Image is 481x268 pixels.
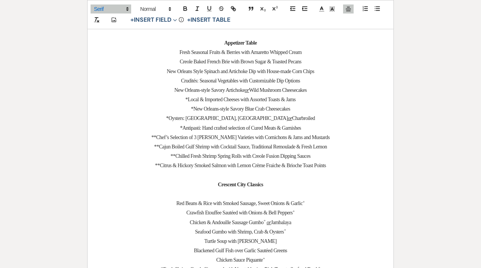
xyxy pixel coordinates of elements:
[288,115,292,121] u: or
[343,4,354,13] span: Alignment
[267,220,271,225] u: or
[204,238,277,244] span: Turtle Soup with [PERSON_NAME]
[303,200,304,204] sup: +
[263,219,265,223] sup: +
[293,209,295,213] sup: +
[245,87,249,93] u: or
[128,16,180,25] button: Insert Field
[194,248,287,253] span: Blackened Gulf Fish over Garlic Sautéed Greens
[180,125,301,131] span: *Antipasti: Hand crafted selection of Cured Meats & Garnishes
[151,135,330,140] span: **Chef’s Selection of 3 [PERSON_NAME] Varieties with Cornichons & Jams and Mustards
[174,87,245,93] span: New Orleans-style Savory Artichoke
[190,220,263,225] span: Chicken & Andouille Sausage Gumbo
[271,220,291,225] span: Jambalaya
[284,228,286,232] sup: +
[154,144,327,150] span: **Cajun Boiled Gulf Shrimp with Cocktail Sauce, Traditional Remoulade & Fresh Lemon
[179,49,301,55] span: Fresh Seasonal Fruits & Berries with Amaretto Whipped Cream
[180,59,301,64] span: Creole Baked French Brie with Brown Sugar & Toasted Pecans
[224,40,257,46] strong: Appetizer Table
[195,229,284,235] span: Seafood Gumbo with Shrimp, Crab & Oysters
[181,78,300,84] span: Crudités: Seasonal Vegetables with Customizable Dip Options
[263,256,265,261] sup: +
[191,106,290,112] span: *New Orleans-style Savory Blue Crab Cheesecakes
[166,115,288,121] span: *Oysters: [GEOGRAPHIC_DATA], [GEOGRAPHIC_DATA]
[185,16,233,25] button: +Insert Table
[316,4,327,13] span: Text Color
[218,182,263,187] strong: Crescent City Classics
[249,87,307,93] span: Wild Mushroom Cheesecakes
[327,4,337,13] span: Text Background Color
[155,163,326,168] span: **Citrus & Hickory Smoked Salmon with Lemon Crème Fraiche & Brioche Toast Points
[216,257,263,263] span: Chicken Sauce Piquante
[292,115,315,121] span: Charbroiled
[171,153,310,159] span: **Chilled Fresh Shrimp Spring Rolls with Creole Fusion Dipping Sauces
[176,201,303,206] span: Red Beans & Rice with Smoked Sausage, Sweet Onions & Garlic
[186,210,293,216] span: Crawfish Etouffee Sautéed with Onions & Bell Peppers
[130,17,134,23] span: +
[185,97,295,102] span: *Local & Imported Cheeses with Assorted Toasts & Jams
[187,17,191,23] span: +
[137,4,174,13] span: Header Formats
[167,69,314,74] span: New Orleans Style Spinach and Artichoke Dip with House-made Corn Chips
